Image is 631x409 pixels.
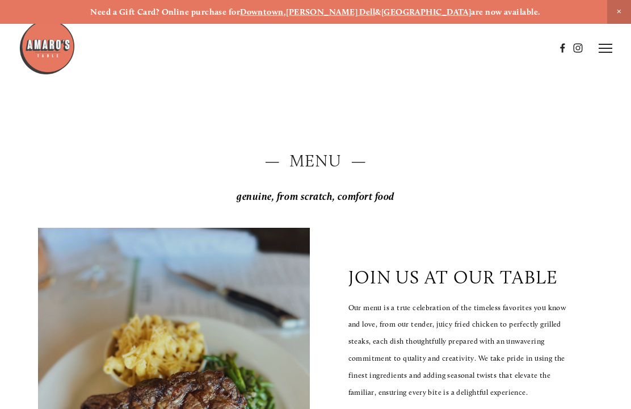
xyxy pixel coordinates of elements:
[381,7,472,17] a: [GEOGRAPHIC_DATA]
[348,266,558,288] p: join us at our table
[90,7,240,17] strong: Need a Gift Card? Online purchase for
[375,7,381,17] strong: &
[284,7,286,17] strong: ,
[237,190,394,203] em: genuine, from scratch, comfort food
[19,19,75,76] img: Amaro's Table
[286,7,375,17] a: [PERSON_NAME] Dell
[38,149,594,172] h2: — Menu —
[240,7,284,17] a: Downtown
[471,7,540,17] strong: are now available.
[348,299,566,401] p: Our menu is a true celebration of the timeless favorites you know and love, from our tender, juic...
